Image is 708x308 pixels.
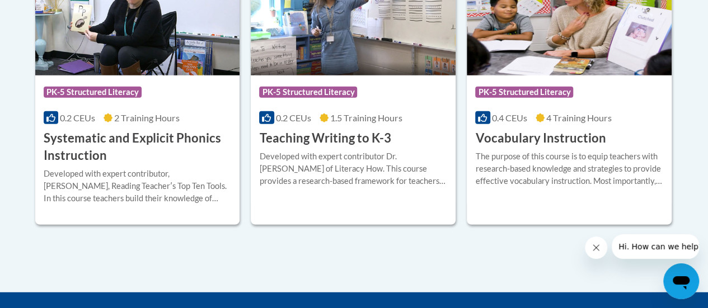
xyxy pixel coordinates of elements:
h3: Systematic and Explicit Phonics Instruction [44,130,232,164]
span: 0.2 CEUs [60,112,95,123]
div: Developed with expert contributor Dr. [PERSON_NAME] of Literacy How. This course provides a resea... [259,150,447,187]
iframe: Close message [585,236,607,259]
span: PK-5 Structured Literacy [475,87,573,98]
iframe: Message from company [612,234,699,259]
span: 0.4 CEUs [492,112,527,123]
span: Hi. How can we help? [7,8,91,17]
span: PK-5 Structured Literacy [259,87,357,98]
span: PK-5 Structured Literacy [44,87,142,98]
div: Developed with expert contributor, [PERSON_NAME], Reading Teacherʹs Top Ten Tools. In this course... [44,168,232,205]
span: 2 Training Hours [114,112,180,123]
span: 1.5 Training Hours [330,112,402,123]
h3: Teaching Writing to K-3 [259,130,391,147]
div: The purpose of this course is to equip teachers with research-based knowledge and strategies to p... [475,150,663,187]
h3: Vocabulary Instruction [475,130,606,147]
span: 4 Training Hours [546,112,612,123]
span: 0.2 CEUs [276,112,311,123]
iframe: Button to launch messaging window [663,263,699,299]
